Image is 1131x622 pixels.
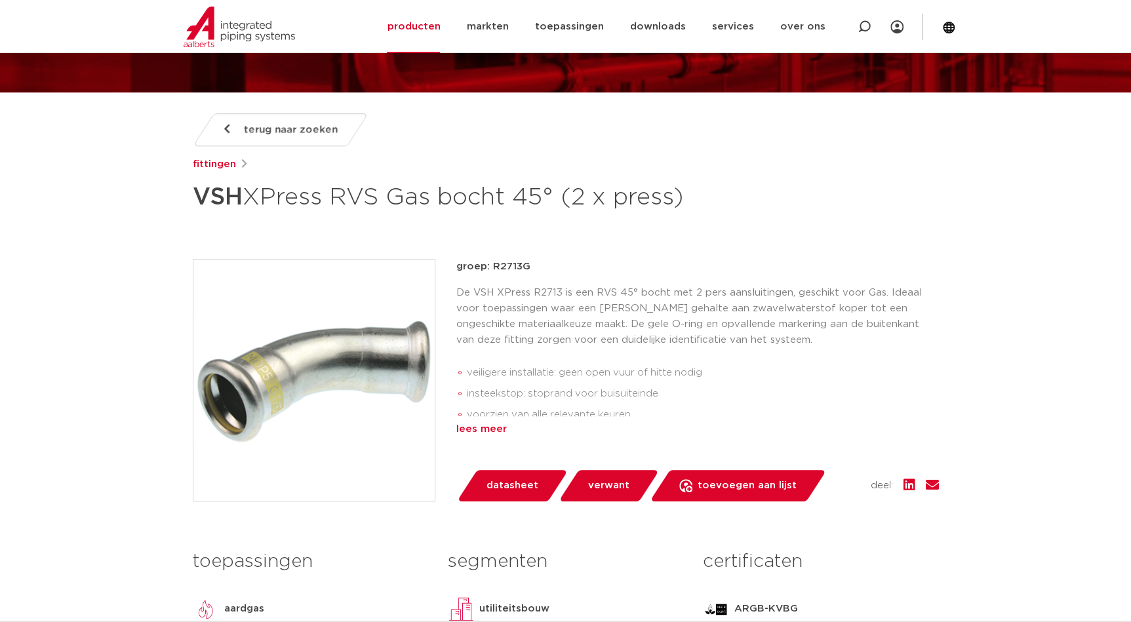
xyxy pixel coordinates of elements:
[224,601,264,617] p: aardgas
[467,362,939,383] li: veiligere installatie: geen open vuur of hitte nodig
[456,470,568,501] a: datasheet
[871,478,893,494] span: deel:
[703,549,938,575] h3: certificaten
[448,549,683,575] h3: segmenten
[448,596,474,622] img: utiliteitsbouw
[193,260,435,501] img: Product Image for VSH XPress RVS Gas bocht 45° (2 x press)
[193,157,236,172] a: fittingen
[456,285,939,348] p: De VSH XPress R2713 is een RVS 45° bocht met 2 pers aansluitingen, geschikt voor Gas. Ideaal voor...
[456,421,939,437] div: lees meer
[244,119,338,140] span: terug naar zoeken
[588,475,629,496] span: verwant
[558,470,659,501] a: verwant
[467,404,939,425] li: voorzien van alle relevante keuren
[467,383,939,404] li: insteekstop: stoprand voor buisuiteinde
[486,475,538,496] span: datasheet
[734,601,798,617] p: ARGB-KVBG
[193,596,219,622] img: aardgas
[192,113,368,146] a: terug naar zoeken
[456,259,939,275] p: groep: R2713G
[193,185,243,209] strong: VSH
[193,178,685,217] h1: XPress RVS Gas bocht 45° (2 x press)
[703,596,729,622] img: ARGB-KVBG
[193,549,428,575] h3: toepassingen
[698,475,797,496] span: toevoegen aan lijst
[479,601,549,617] p: utiliteitsbouw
